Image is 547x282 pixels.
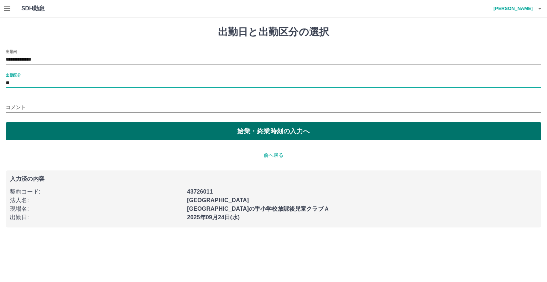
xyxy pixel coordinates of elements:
label: 出勤日 [6,49,17,54]
b: [GEOGRAPHIC_DATA] [187,197,249,203]
p: 入力済の内容 [10,176,537,182]
p: 法人名 : [10,196,183,205]
b: [GEOGRAPHIC_DATA]の手小学校放課後児童クラブＡ [187,206,329,212]
label: 出勤区分 [6,72,21,78]
h1: 出勤日と出勤区分の選択 [6,26,541,38]
p: 前へ戻る [6,152,541,159]
button: 始業・終業時刻の入力へ [6,122,541,140]
b: 43726011 [187,189,213,195]
p: 契約コード : [10,188,183,196]
b: 2025年09月24日(水) [187,214,240,220]
p: 出勤日 : [10,213,183,222]
p: 現場名 : [10,205,183,213]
